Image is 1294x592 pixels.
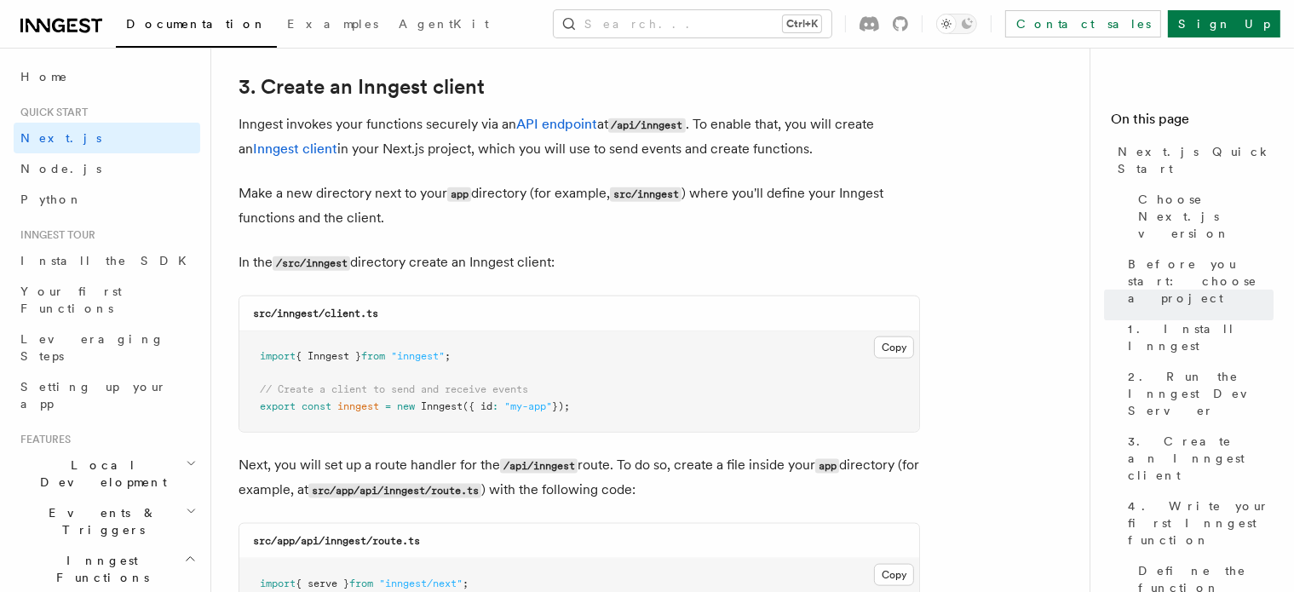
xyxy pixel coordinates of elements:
[20,380,167,411] span: Setting up your app
[1121,249,1274,313] a: Before you start: choose a project
[20,254,197,267] span: Install the SDK
[14,504,186,538] span: Events & Triggers
[14,184,200,215] a: Python
[14,450,200,497] button: Local Development
[260,578,296,589] span: import
[14,245,200,276] a: Install the SDK
[14,497,200,545] button: Events & Triggers
[463,400,492,412] span: ({ id
[388,5,499,46] a: AgentKit
[463,578,469,589] span: ;
[1118,143,1274,177] span: Next.js Quick Start
[1121,361,1274,426] a: 2. Run the Inngest Dev Server
[1111,109,1274,136] h4: On this page
[1131,184,1274,249] a: Choose Next.js version
[20,285,122,315] span: Your first Functions
[1121,426,1274,491] a: 3. Create an Inngest client
[500,459,578,474] code: /api/inngest
[253,307,378,319] code: src/inngest/client.ts
[361,350,385,362] span: from
[815,459,839,474] code: app
[239,181,920,230] p: Make a new directory next to your directory (for example, ) where you'll define your Inngest func...
[516,116,597,132] a: API endpoint
[296,578,349,589] span: { serve }
[20,162,101,175] span: Node.js
[253,535,420,547] code: src/app/api/inngest/route.ts
[14,552,184,586] span: Inngest Functions
[391,350,445,362] span: "inngest"
[397,400,415,412] span: new
[20,193,83,206] span: Python
[554,10,831,37] button: Search...Ctrl+K
[349,578,373,589] span: from
[783,15,821,32] kbd: Ctrl+K
[239,112,920,161] p: Inngest invokes your functions securely via an at . To enable that, you will create an in your Ne...
[936,14,977,34] button: Toggle dark mode
[14,123,200,153] a: Next.js
[1128,320,1274,354] span: 1. Install Inngest
[447,187,471,202] code: app
[14,106,88,119] span: Quick start
[260,350,296,362] span: import
[287,17,378,31] span: Examples
[379,578,463,589] span: "inngest/next"
[1128,497,1274,549] span: 4. Write your first Inngest function
[14,324,200,371] a: Leveraging Steps
[552,400,570,412] span: });
[14,433,71,446] span: Features
[1138,191,1274,242] span: Choose Next.js version
[253,141,337,157] a: Inngest client
[874,336,914,359] button: Copy
[20,131,101,145] span: Next.js
[421,400,463,412] span: Inngest
[116,5,277,48] a: Documentation
[608,118,686,133] code: /api/inngest
[260,400,296,412] span: export
[20,332,164,363] span: Leveraging Steps
[610,187,682,202] code: src/inngest
[1128,433,1274,484] span: 3. Create an Inngest client
[492,400,498,412] span: :
[20,68,68,85] span: Home
[126,17,267,31] span: Documentation
[14,457,186,491] span: Local Development
[1121,313,1274,361] a: 1. Install Inngest
[239,250,920,275] p: In the directory create an Inngest client:
[1128,368,1274,419] span: 2. Run the Inngest Dev Server
[14,228,95,242] span: Inngest tour
[273,256,350,271] code: /src/inngest
[1005,10,1161,37] a: Contact sales
[14,371,200,419] a: Setting up your app
[239,75,485,99] a: 3. Create an Inngest client
[302,400,331,412] span: const
[277,5,388,46] a: Examples
[14,61,200,92] a: Home
[504,400,552,412] span: "my-app"
[14,276,200,324] a: Your first Functions
[385,400,391,412] span: =
[874,564,914,586] button: Copy
[260,383,528,395] span: // Create a client to send and receive events
[1128,256,1274,307] span: Before you start: choose a project
[445,350,451,362] span: ;
[1111,136,1274,184] a: Next.js Quick Start
[399,17,489,31] span: AgentKit
[239,453,920,503] p: Next, you will set up a route handler for the route. To do so, create a file inside your director...
[337,400,379,412] span: inngest
[14,153,200,184] a: Node.js
[296,350,361,362] span: { Inngest }
[1121,491,1274,555] a: 4. Write your first Inngest function
[1168,10,1280,37] a: Sign Up
[308,484,481,498] code: src/app/api/inngest/route.ts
